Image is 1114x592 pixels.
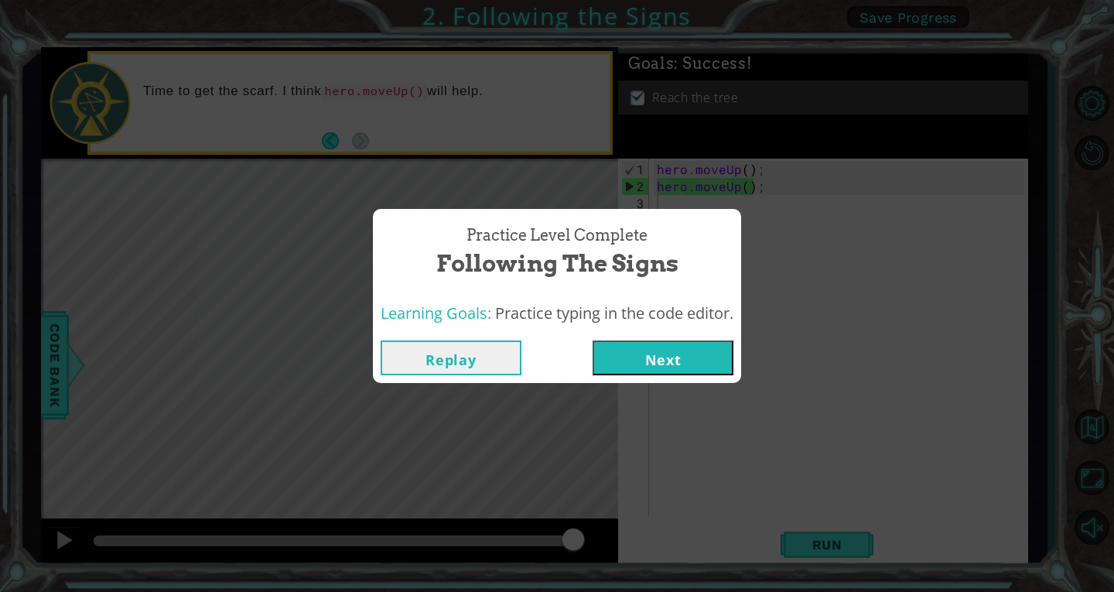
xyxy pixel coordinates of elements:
[466,224,648,247] span: Practice Level Complete
[381,340,521,375] button: Replay
[436,247,678,280] span: Following the Signs
[495,303,733,323] span: Practice typing in the code editor.
[381,303,491,323] span: Learning Goals:
[593,340,733,375] button: Next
